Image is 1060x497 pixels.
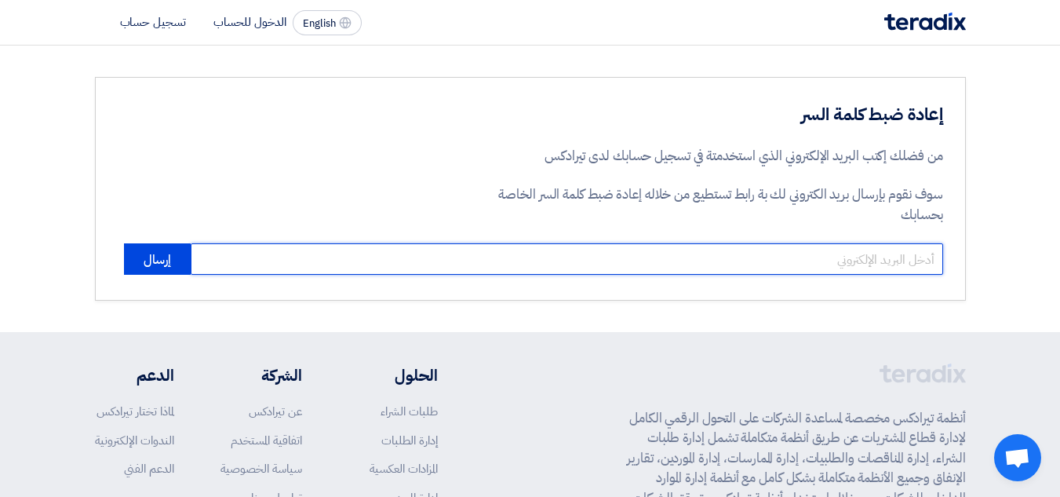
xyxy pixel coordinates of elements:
[303,18,336,29] span: English
[249,403,302,420] a: عن تيرادكس
[994,434,1041,481] a: Open chat
[220,364,302,387] li: الشركة
[370,460,438,477] a: المزادات العكسية
[884,13,966,31] img: Teradix logo
[231,432,302,449] a: اتفاقية المستخدم
[489,185,943,225] p: سوف نقوم بإرسال بريد الكتروني لك بة رابط تستطيع من خلاله إعادة ضبط كلمة السر الخاصة بحسابك
[220,460,302,477] a: سياسة الخصوصية
[293,10,362,35] button: English
[489,146,943,166] p: من فضلك إكتب البريد الإلكتروني الذي استخدمتة في تسجيل حسابك لدى تيرادكس
[95,432,174,449] a: الندوات الإلكترونية
[124,460,174,477] a: الدعم الفني
[120,13,186,31] li: تسجيل حساب
[381,432,438,449] a: إدارة الطلبات
[97,403,174,420] a: لماذا تختار تيرادكس
[191,243,943,275] input: أدخل البريد الإلكتروني
[213,13,286,31] li: الدخول للحساب
[489,103,943,127] h3: إعادة ضبط كلمة السر
[349,364,438,387] li: الحلول
[124,243,191,275] button: إرسال
[95,364,174,387] li: الدعم
[381,403,438,420] a: طلبات الشراء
